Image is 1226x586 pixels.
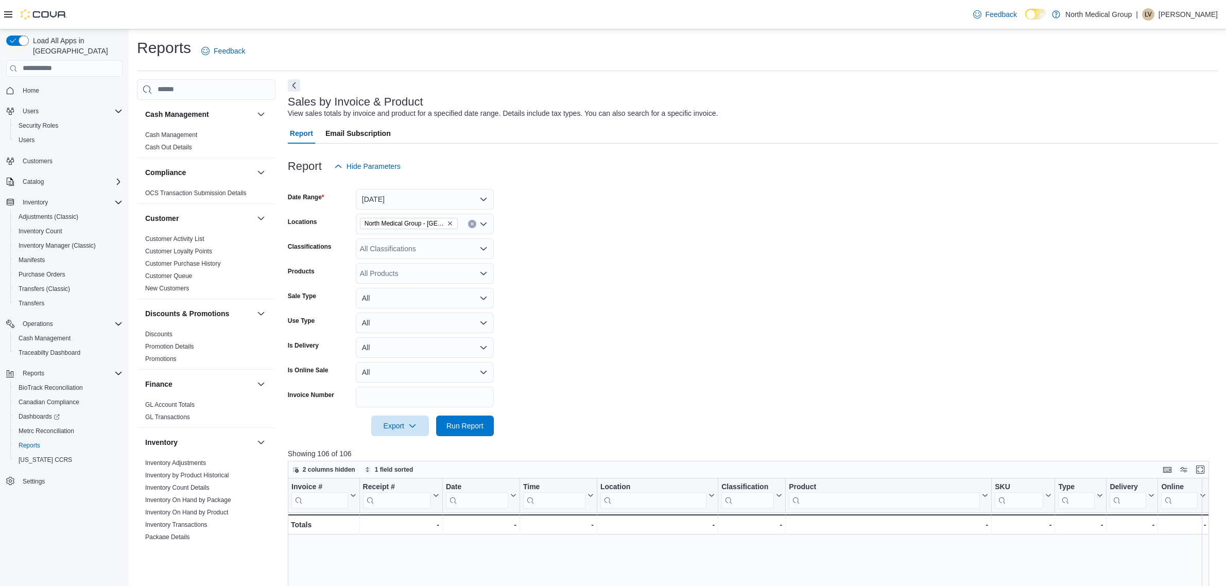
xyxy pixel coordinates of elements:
span: OCS Transaction Submission Details [145,189,247,197]
button: Catalog [2,175,127,189]
span: New Customers [145,284,189,292]
a: Security Roles [14,119,62,132]
button: Inventory [255,436,267,449]
span: Inventory Manager (Classic) [14,239,123,252]
span: Catalog [23,178,44,186]
span: Transfers (Classic) [14,283,123,295]
a: Inventory by Product Historical [145,472,229,479]
span: Run Report [446,421,484,431]
span: Customers [19,154,123,167]
button: Receipt # [362,482,439,508]
a: Purchase Orders [14,268,70,281]
span: Transfers [19,299,44,307]
button: Compliance [145,167,253,178]
a: GL Account Totals [145,401,195,408]
h1: Reports [137,38,191,58]
span: [US_STATE] CCRS [19,456,72,464]
div: Location [600,482,706,508]
div: SKU URL [995,482,1043,508]
a: Canadian Compliance [14,396,83,408]
span: Inventory On Hand by Package [145,496,231,504]
span: Inventory Count Details [145,484,210,492]
button: Purchase Orders [10,267,127,282]
button: Date [446,482,516,508]
span: Customers [23,157,53,165]
a: Customer Activity List [145,235,204,243]
button: Clear input [468,220,476,228]
button: Metrc Reconciliation [10,424,127,438]
label: Is Online Sale [288,366,329,374]
p: [PERSON_NAME] [1159,8,1218,21]
span: Promotion Details [145,342,194,351]
div: Compliance [137,187,275,203]
button: Enter fullscreen [1194,463,1206,476]
button: Display options [1178,463,1190,476]
label: Use Type [288,317,315,325]
div: Customer [137,233,275,299]
div: Classification [721,482,774,492]
a: Dashboards [14,410,64,423]
h3: Compliance [145,167,186,178]
button: BioTrack Reconciliation [10,381,127,395]
span: Hide Parameters [347,161,401,171]
a: Cash Out Details [145,144,192,151]
button: Time [523,482,594,508]
span: Export [377,416,423,436]
button: Delivery [1110,482,1154,508]
a: Transfers [14,297,48,309]
button: Inventory [2,195,127,210]
a: Inventory Transactions [145,521,208,528]
button: Location [600,482,715,508]
div: - [995,519,1051,531]
button: Canadian Compliance [10,395,127,409]
a: Inventory Manager (Classic) [14,239,100,252]
div: - [523,519,594,531]
span: Manifests [19,256,45,264]
a: Promotion Details [145,343,194,350]
span: Cash Management [14,332,123,344]
button: Invoice # [291,482,356,508]
label: Invoice Number [288,391,334,399]
span: Washington CCRS [14,454,123,466]
button: All [356,313,494,333]
span: Adjustments (Classic) [14,211,123,223]
span: Security Roles [19,122,58,130]
button: Users [2,104,127,118]
div: Leonard Volner [1142,8,1154,21]
span: Home [23,87,39,95]
a: Customer Queue [145,272,192,280]
button: Settings [2,473,127,488]
a: Customers [19,155,57,167]
span: Cash Management [19,334,71,342]
button: Customer [255,212,267,225]
span: Canadian Compliance [14,396,123,408]
button: Inventory [19,196,52,209]
div: - [600,519,715,531]
a: [US_STATE] CCRS [14,454,76,466]
button: All [356,337,494,358]
button: Next [288,79,300,92]
span: Reports [23,369,44,377]
span: 2 columns hidden [303,466,355,474]
span: Users [19,105,123,117]
span: Users [23,107,39,115]
span: Operations [23,320,53,328]
span: Customer Loyalty Points [145,247,212,255]
div: - [1161,519,1206,531]
a: Adjustments (Classic) [14,211,82,223]
div: Invoice # [291,482,348,508]
h3: Customer [145,213,179,223]
button: Traceabilty Dashboard [10,346,127,360]
span: Users [14,134,123,146]
span: Inventory On Hand by Product [145,508,228,516]
a: Home [19,84,43,97]
button: Run Report [436,416,494,436]
span: Catalog [19,176,123,188]
button: Open list of options [479,220,488,228]
div: Cash Management [137,129,275,158]
div: Type [1058,482,1095,508]
button: Compliance [255,166,267,179]
span: Inventory Manager (Classic) [19,242,96,250]
span: Customer Queue [145,272,192,280]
